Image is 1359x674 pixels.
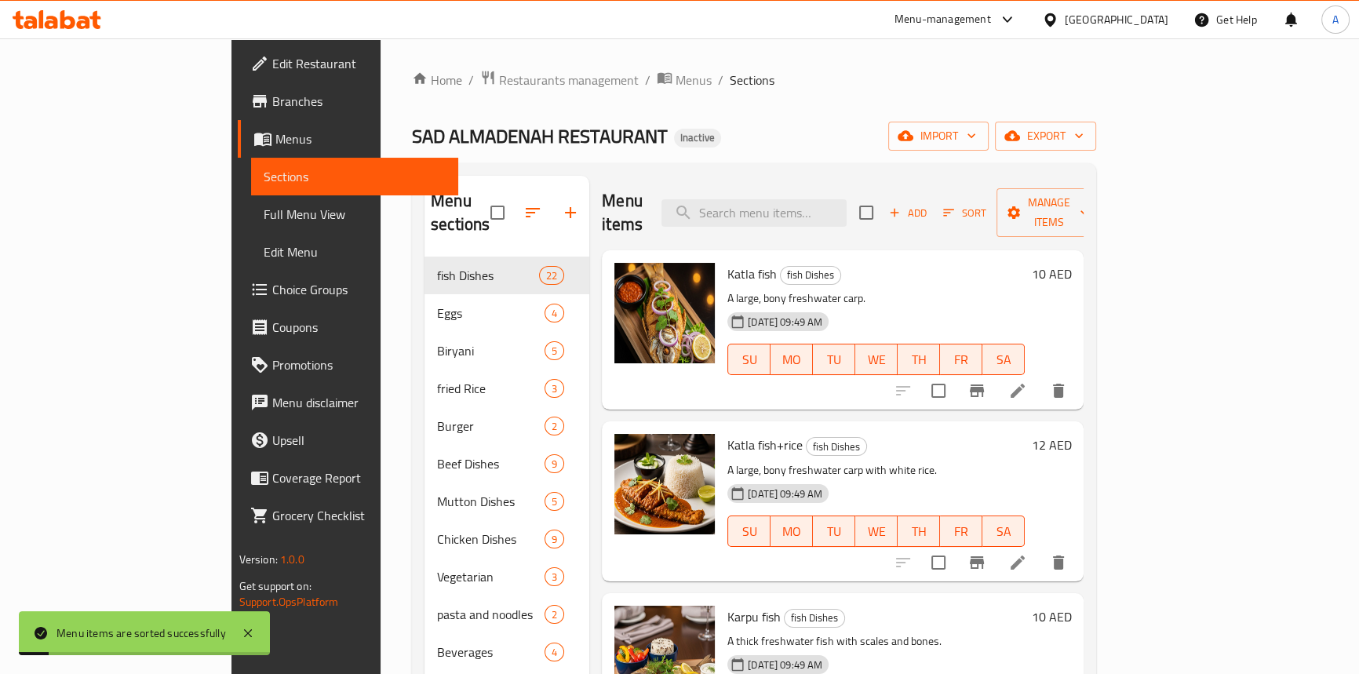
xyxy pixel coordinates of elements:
button: WE [855,344,898,375]
p: A thick freshwater fish with scales and bones. [727,632,1025,651]
span: [DATE] 09:49 AM [741,486,829,501]
div: items [539,266,564,285]
button: TH [898,516,940,547]
button: Add [883,201,933,225]
span: Add [887,204,929,222]
div: items [545,454,564,473]
div: Beef Dishes9 [424,445,589,483]
button: Branch-specific-item [958,372,996,410]
span: Branches [272,92,446,111]
span: Sort [943,204,986,222]
div: Vegetarian3 [424,558,589,596]
a: Menu disclaimer [238,384,458,421]
div: Mutton Dishes [437,492,545,511]
button: SU [727,344,771,375]
span: 22 [540,268,563,283]
span: FR [946,348,976,371]
span: Select to update [922,374,955,407]
a: Edit menu item [1008,381,1027,400]
div: pasta and noodles2 [424,596,589,633]
span: import [901,126,976,146]
span: Katla fish+rice [727,433,803,457]
span: Burger [437,417,545,435]
span: TU [819,348,849,371]
span: fish Dishes [807,438,866,456]
div: [GEOGRAPHIC_DATA] [1065,11,1168,28]
span: Select to update [922,546,955,579]
a: Promotions [238,346,458,384]
div: items [545,530,564,548]
span: [DATE] 09:49 AM [741,658,829,672]
span: Beef Dishes [437,454,545,473]
span: Sections [264,167,446,186]
span: Menus [676,71,712,89]
button: export [995,122,1096,151]
button: Sort [939,201,990,225]
span: SU [734,520,764,543]
span: Promotions [272,355,446,374]
span: MO [777,348,807,371]
span: Vegetarian [437,567,545,586]
span: WE [862,348,891,371]
span: Choice Groups [272,280,446,299]
span: Biryani [437,341,545,360]
li: / [645,71,650,89]
span: Edit Menu [264,242,446,261]
span: 9 [545,457,563,472]
span: fish Dishes [781,266,840,284]
button: Add section [552,194,589,231]
a: Support.OpsPlatform [239,592,339,612]
a: Upsell [238,421,458,459]
li: / [468,71,474,89]
span: [DATE] 09:49 AM [741,315,829,330]
a: Edit Restaurant [238,45,458,82]
div: fish Dishes [784,609,845,628]
h6: 10 AED [1031,263,1071,285]
span: pasta and noodles [437,605,545,624]
button: SU [727,516,771,547]
div: Burger2 [424,407,589,445]
div: items [545,379,564,398]
div: items [545,605,564,624]
a: Menus [657,70,712,90]
button: MO [771,516,813,547]
span: Katla fish [727,262,777,286]
button: TH [898,344,940,375]
span: 2 [545,607,563,622]
span: Karpu fish [727,605,781,628]
p: A large, bony freshwater carp with white rice. [727,461,1025,480]
span: Menus [275,129,446,148]
button: SA [982,516,1025,547]
img: Katla fish+rice [614,434,715,534]
span: Manage items [1009,193,1089,232]
span: 2 [545,419,563,434]
h2: Menu items [602,189,643,236]
button: delete [1040,372,1077,410]
span: Chicken Dishes [437,530,545,548]
span: Grocery Checklist [272,506,446,525]
span: Sort items [933,201,996,225]
span: 4 [545,306,563,321]
span: Get support on: [239,576,312,596]
a: Edit Menu [251,233,458,271]
span: A [1332,11,1339,28]
div: Chicken Dishes9 [424,520,589,558]
button: Manage items [996,188,1102,237]
div: fish Dishes22 [424,257,589,294]
div: items [545,492,564,511]
div: items [545,643,564,661]
span: Select section [850,196,883,229]
button: TU [813,344,855,375]
span: Beverages [437,643,545,661]
button: SA [982,344,1025,375]
span: SA [989,348,1018,371]
button: delete [1040,544,1077,581]
span: 4 [545,645,563,660]
span: fish Dishes [785,609,844,627]
p: A large, bony freshwater carp. [727,289,1025,308]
